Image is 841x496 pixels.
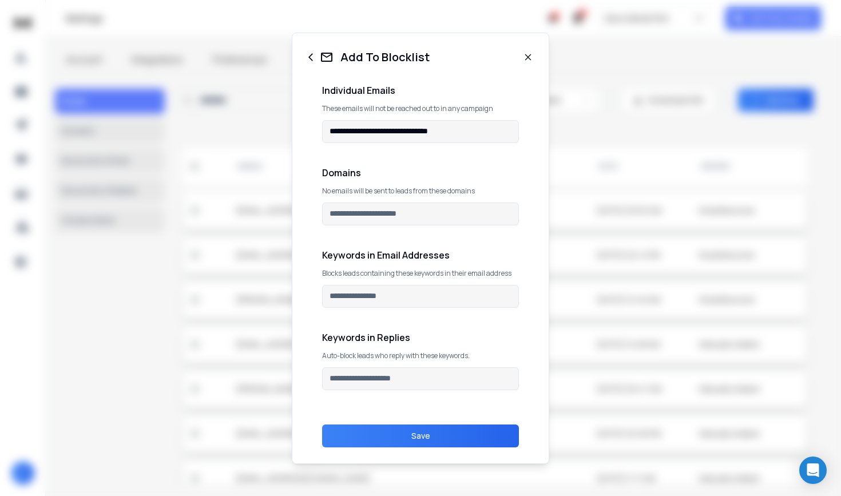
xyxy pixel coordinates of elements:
p: These emails will not be reached out to in any campaign [322,104,519,113]
p: Blocks leads containing these keywords in their email address [322,269,519,278]
h1: Keywords in Email Addresses [322,248,519,262]
p: No emails will be sent to leads from these domains [322,187,519,196]
button: Save [322,424,519,447]
p: Auto-block leads who reply with these keywords. [322,351,519,360]
h1: Domains [322,166,519,180]
h1: Keywords in Replies [322,331,519,344]
h1: Individual Emails [322,84,519,97]
h1: Add To Blocklist [340,49,430,65]
div: Open Intercom Messenger [799,457,827,484]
